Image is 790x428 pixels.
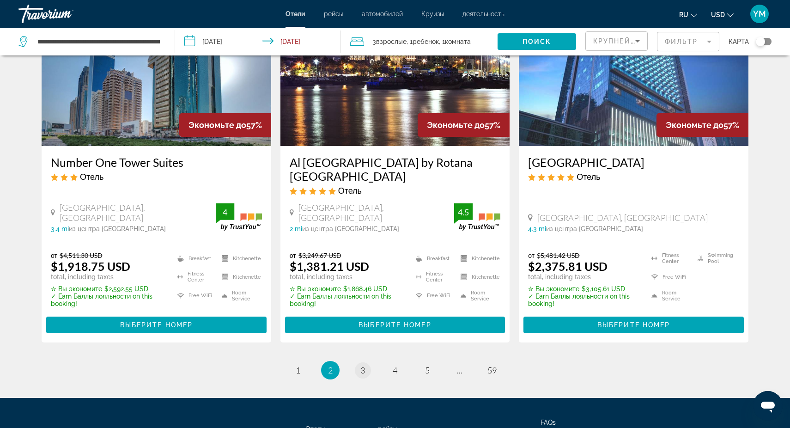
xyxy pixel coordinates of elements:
[546,225,643,232] span: из центра [GEOGRAPHIC_DATA]
[341,28,498,55] button: Travelers: 3 adults, 1 child
[173,270,217,284] li: Fitness Center
[411,270,456,284] li: Fitness Center
[418,113,510,137] div: 57%
[69,225,166,232] span: из центра [GEOGRAPHIC_DATA]
[679,8,697,21] button: Change language
[528,171,739,182] div: 5 star Hotel
[179,113,271,137] div: 57%
[359,321,431,329] span: Выберите номер
[747,4,772,24] button: User Menu
[711,11,725,18] span: USD
[445,38,471,45] span: Комната
[462,10,504,18] span: деятельность
[647,289,693,303] li: Room Service
[80,171,103,182] span: Отель
[60,202,216,223] span: [GEOGRAPHIC_DATA], [GEOGRAPHIC_DATA]
[46,317,267,333] button: Выберите номер
[439,35,471,48] span: , 1
[51,285,102,293] span: ✮ Вы экономите
[51,225,69,232] span: 3.4 mi
[217,289,261,303] li: Room Service
[454,203,500,231] img: trustyou-badge.svg
[298,202,455,223] span: [GEOGRAPHIC_DATA], [GEOGRAPHIC_DATA]
[286,10,305,18] a: Отели
[523,38,552,45] span: Поиск
[657,31,719,52] button: Filter
[18,2,111,26] a: Travorium
[498,33,576,50] button: Поиск
[60,251,103,259] del: $4,511.30 USD
[523,318,744,329] a: Выберите номер
[46,318,267,329] a: Выберите номер
[528,285,640,293] p: $3,105.61 USD
[454,207,473,218] div: 4.5
[456,251,500,265] li: Kitchenette
[296,365,300,375] span: 1
[51,293,166,307] p: ✓ Earn Баллы лояльности on this booking!
[577,171,600,182] span: Отель
[647,251,693,265] li: Fitness Center
[711,8,734,21] button: Change currency
[537,251,580,259] del: $5,481.42 USD
[360,365,365,375] span: 3
[290,273,405,281] p: total, including taxes
[285,317,505,333] button: Выберите номер
[457,365,462,375] span: ...
[290,251,296,259] span: от
[372,35,407,48] span: 3
[51,171,262,182] div: 3 star Hotel
[693,251,739,265] li: Swimming Pool
[217,251,261,265] li: Kitchenette
[421,10,444,18] a: Круизы
[328,365,333,375] span: 2
[528,155,739,169] a: [GEOGRAPHIC_DATA]
[729,35,749,48] span: карта
[528,293,640,307] p: ✓ Earn Баллы лояльности on this booking!
[749,37,772,46] button: Toggle map
[407,35,439,48] span: , 1
[290,293,405,307] p: ✓ Earn Баллы лояльности on this booking!
[593,37,705,45] span: Крупнейшие сбережения
[528,259,608,273] ins: $2,375.81 USD
[753,9,766,18] span: YM
[290,155,501,183] a: Al [GEOGRAPHIC_DATA] by Rotana [GEOGRAPHIC_DATA]
[413,38,439,45] span: Ребенок
[290,285,341,293] span: ✮ Вы экономите
[216,207,234,218] div: 4
[593,36,640,47] mat-select: Sort by
[51,155,262,169] a: Number One Tower Suites
[656,113,748,137] div: 57%
[597,321,670,329] span: Выберите номер
[393,365,397,375] span: 4
[541,419,556,426] a: FAQs
[362,10,403,18] a: автомобилей
[338,185,362,196] span: Отель
[528,225,546,232] span: 4.3 mi
[290,285,405,293] p: $1,868.46 USD
[120,321,193,329] span: Выберите номер
[528,251,535,259] span: от
[173,289,217,303] li: Free WiFi
[51,259,130,273] ins: $1,918.75 USD
[217,270,261,284] li: Kitchenette
[679,11,688,18] span: ru
[188,120,246,130] span: Экономьте до
[376,38,407,45] span: Взрослые
[51,273,166,281] p: total, including taxes
[290,225,302,232] span: 2 mi
[324,10,343,18] a: рейсы
[666,120,723,130] span: Экономьте до
[51,285,166,293] p: $2,592.55 USD
[51,251,57,259] span: от
[456,270,500,284] li: Kitchenette
[411,251,456,265] li: Breakfast
[523,317,744,333] button: Выберите номер
[456,289,500,303] li: Room Service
